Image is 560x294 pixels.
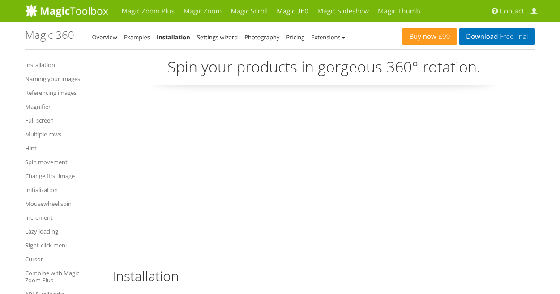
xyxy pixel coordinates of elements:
[124,33,150,41] a: Examples
[25,170,99,181] a: Change first image
[25,87,99,98] a: Referencing images
[25,129,99,140] a: Multiple rows
[25,115,99,126] a: Full-screen
[25,184,99,195] a: Initialization
[25,73,99,84] a: Naming your images
[25,212,99,223] a: Increment
[25,101,99,112] a: Magnifier
[25,60,99,70] a: Installation
[402,28,457,45] a: Buy now£99
[25,29,74,41] h1: Magic 360
[25,4,108,17] img: MagicToolbox.com - Image tools for your website
[157,33,190,41] a: Installation
[311,33,345,41] a: Extensions
[244,33,279,41] a: Photography
[112,268,535,286] h2: Installation
[197,33,238,41] a: Settings wizard
[25,198,99,209] a: Mousewheel spin
[25,143,99,153] a: Hint
[25,226,99,237] a: Lazy loading
[498,33,528,40] span: Free Trial
[459,28,535,45] a: DownloadFree Trial
[436,33,450,40] span: £99
[286,33,304,41] a: Pricing
[25,240,99,251] a: Right-click menu
[25,254,99,264] a: Cursor
[112,56,535,85] p: Spin your products in gorgeous 360° rotation.
[25,157,99,167] a: Spin movement
[25,268,99,285] a: Combine with Magic Zoom Plus
[92,33,117,41] a: Overview
[500,7,524,16] span: Contact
